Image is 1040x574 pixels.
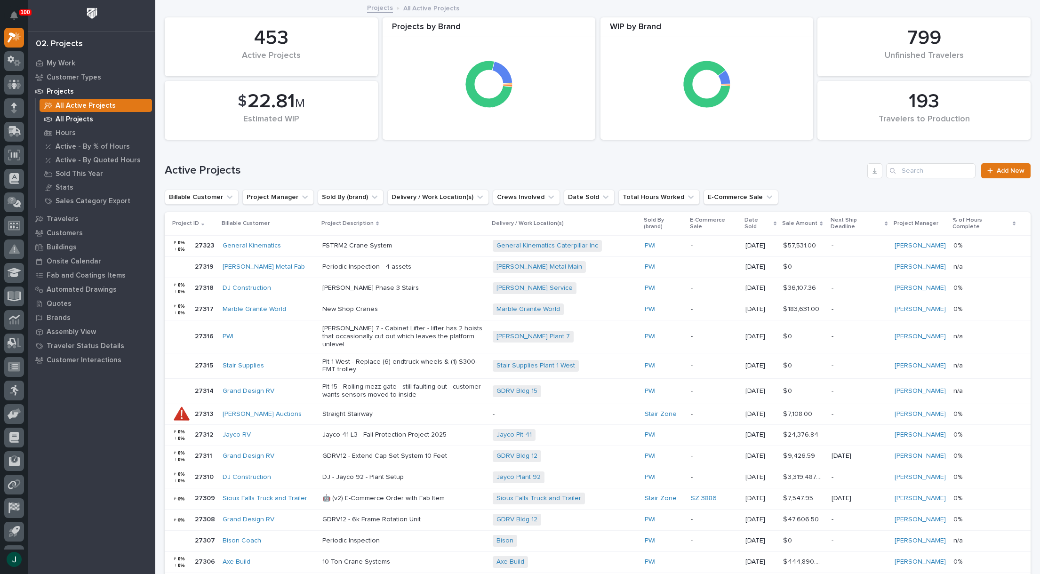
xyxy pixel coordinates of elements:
a: Quotes [28,296,155,311]
a: Travelers [28,212,155,226]
p: - [691,305,737,313]
input: Search [886,163,976,178]
p: Customer Interactions [47,356,121,365]
p: Fab and Coatings Items [47,271,126,280]
a: [PERSON_NAME] Auctions [223,410,302,418]
p: Traveler Status Details [47,342,124,351]
a: [PERSON_NAME] [895,362,946,370]
p: New Shop Cranes [322,305,485,313]
p: 27314 [195,385,216,395]
a: PWI [645,305,656,313]
p: Sale Amount [782,218,817,229]
a: [PERSON_NAME] [895,431,946,439]
p: Brands [47,314,71,322]
button: Notifications [4,6,24,25]
div: Travelers to Production [833,114,1015,134]
a: GDRV Bldg 12 [496,516,537,524]
a: Jayco RV [223,431,251,439]
p: 0% [953,408,964,418]
p: [DATE] [832,452,887,460]
tr: 2731127311 Grand Design RV GDRV12 - Extend Cap Set System 10 FeetGDRV Bldg 12 PWI -[DATE]$ 9,426.... [165,446,1031,467]
a: Grand Design RV [223,452,274,460]
button: Date Sold [564,190,615,205]
a: Grand Design RV [223,516,274,524]
p: 100 [21,9,30,16]
p: 10 Ton Crane Systems [322,558,485,566]
p: - [691,242,737,250]
p: Customers [47,229,83,238]
a: PWI [645,333,656,341]
p: $ 7,547.95 [783,493,815,502]
p: [DATE] [745,516,776,524]
p: Customer Types [47,73,101,82]
tr: 2731227312 Jayco RV Jayco 41 L3 - Fall Protection Project 2025Jayco Plt 41 PWI -[DATE]$ 24,376.84... [165,424,1031,446]
a: My Work [28,56,155,70]
p: $ 57,531.00 [783,240,818,250]
tr: 2731727317 Marble Granite World New Shop CranesMarble Granite World PWI -[DATE]$ 183,631.00$ 183,... [165,299,1031,320]
p: All Active Projects [56,102,116,110]
a: Assembly View [28,325,155,339]
a: Active - By % of Hours [36,140,155,153]
p: - [832,558,887,566]
p: [DATE] [745,387,776,395]
p: Straight Stairway [322,410,485,418]
p: Periodic Inspection [322,537,485,545]
p: $ 0 [783,261,794,271]
a: Projects [367,2,393,13]
p: 27315 [195,360,215,370]
p: GDRV12 - Extend Cap Set System 10 Feet [322,452,485,460]
p: - [832,263,887,271]
div: 02. Projects [36,39,83,49]
tr: 2731327313 [PERSON_NAME] Auctions Straight Stairway-Stair Zone -[DATE]$ 7,108.00$ 7,108.00 -[PERS... [165,404,1031,424]
tr: 2731527315 Stair Supplies Plt 1 West - Replace (6) endtruck wheels & (1) S300-EMT trolley.Stair S... [165,353,1031,379]
a: [PERSON_NAME] Metal Fab [223,263,305,271]
img: Workspace Logo [83,5,101,22]
p: 0% [953,240,964,250]
span: $ [238,93,247,111]
p: [DATE] [745,431,776,439]
a: All Active Projects [36,99,155,112]
a: SZ 3886 [691,494,717,502]
p: Plt 1 West - Replace (6) endtruck wheels & (1) S300-EMT trolley. [322,358,485,374]
a: Active - By Quoted Hours [36,153,155,167]
a: Axe Build [223,558,250,566]
p: $ 0 [783,331,794,341]
a: PWI [645,537,656,545]
p: - [691,516,737,524]
p: $ 444,890.00 [783,556,826,566]
p: 27323 [195,240,216,250]
div: Active Projects [181,51,362,71]
span: M [295,97,305,110]
p: Delivery / Work Location(s) [492,218,564,229]
p: $ 3,319,487.91 [783,471,826,481]
a: Marble Granite World [223,305,286,313]
p: 27307 [195,535,217,545]
p: [PERSON_NAME] 7 - Cabinet Lifter - lifter has 2 hoists that occasionally cut out which leaves the... [322,325,485,348]
p: $ 0 [783,535,794,545]
a: PWI [645,452,656,460]
p: - [832,431,887,439]
a: Stair Supplies Plant 1 West [496,362,575,370]
p: - [832,362,887,370]
tr: 2730727307 Bison Coach Periodic InspectionBison PWI -[DATE]$ 0$ 0 -[PERSON_NAME] n/an/a [165,530,1031,551]
p: [DATE] [745,410,776,418]
a: Onsite Calendar [28,254,155,268]
p: - [691,263,737,271]
button: users-avatar [4,550,24,569]
p: % of Hours Complete [952,215,1010,232]
h1: Active Projects [165,164,864,177]
p: - [832,537,887,545]
div: 799 [833,26,1015,50]
p: 0% [953,471,964,481]
p: 0% [953,493,964,502]
p: Hours [56,129,76,137]
p: Active - By Quoted Hours [56,156,141,165]
p: Sold This Year [56,170,103,178]
tr: 2731027310 DJ Construction DJ - Jayco 92 - Plant SetupJayco Plant 92 PWI -[DATE]$ 3,319,487.91$ 3... [165,467,1031,488]
p: n/a [953,535,965,545]
button: Crews Involved [493,190,560,205]
a: Add New [981,163,1031,178]
p: - [691,558,737,566]
p: $ 183,631.00 [783,303,821,313]
p: 27312 [195,429,215,439]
